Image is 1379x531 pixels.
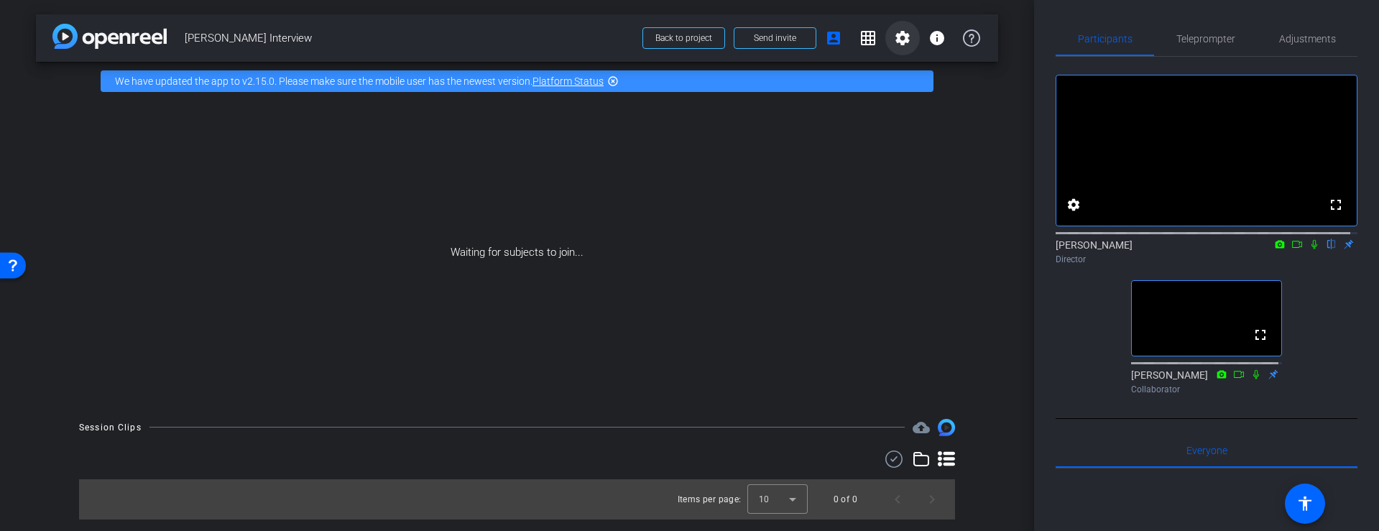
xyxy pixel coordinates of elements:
div: Waiting for subjects to join... [36,101,998,405]
span: Teleprompter [1176,34,1235,44]
button: Next page [915,482,949,517]
div: Collaborator [1131,383,1282,396]
div: Items per page: [678,492,742,507]
button: Previous page [880,482,915,517]
span: [PERSON_NAME] Interview [185,24,634,52]
mat-icon: account_box [825,29,842,47]
mat-icon: highlight_off [607,75,619,87]
div: We have updated the app to v2.15.0. Please make sure the mobile user has the newest version. [101,70,933,92]
button: Back to project [642,27,725,49]
img: Session clips [938,419,955,436]
mat-icon: grid_on [859,29,877,47]
a: Platform Status [532,75,604,87]
div: 0 of 0 [834,492,857,507]
span: Destinations for your clips [913,419,930,436]
mat-icon: fullscreen [1252,326,1269,343]
span: Back to project [655,33,712,43]
mat-icon: cloud_upload [913,419,930,436]
span: Send invite [754,32,796,44]
div: [PERSON_NAME] [1131,368,1282,396]
img: app-logo [52,24,167,49]
div: [PERSON_NAME] [1056,238,1357,266]
span: Adjustments [1279,34,1336,44]
div: Session Clips [79,420,142,435]
mat-icon: flip [1323,237,1340,250]
mat-icon: accessibility [1296,495,1314,512]
span: Participants [1078,34,1133,44]
button: Send invite [734,27,816,49]
mat-icon: fullscreen [1327,196,1345,213]
mat-icon: settings [1065,196,1082,213]
div: Director [1056,253,1357,266]
span: Everyone [1186,445,1227,456]
mat-icon: info [928,29,946,47]
mat-icon: settings [894,29,911,47]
